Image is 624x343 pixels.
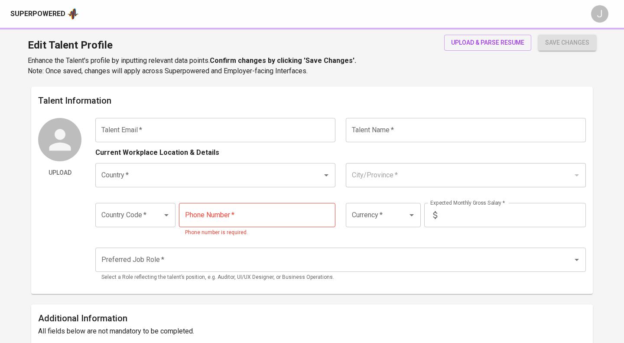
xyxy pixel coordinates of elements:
p: Phone number is required. [185,229,329,237]
b: Confirm changes by clicking 'Save Changes'. [210,56,356,65]
button: upload & parse resume [444,35,531,51]
h6: Talent Information [38,94,586,108]
p: Current Workplace Location & Details [95,147,219,158]
button: save changes [538,35,596,51]
p: Select a Role reflecting the talent’s position, e.g. Auditor, UI/UX Designer, or Business Operati... [101,273,580,282]
img: app logo [67,7,79,20]
h6: All fields below are not mandatory to be completed. [38,325,586,337]
button: Open [160,209,172,221]
button: Upload [38,165,81,181]
div: Superpowered [10,9,65,19]
span: Upload [42,167,78,178]
button: Open [571,254,583,266]
button: Open [406,209,418,221]
h6: Additional Information [38,311,586,325]
span: save changes [545,37,589,48]
span: upload & parse resume [451,37,524,48]
button: Open [320,169,332,181]
a: Superpoweredapp logo [10,7,79,20]
p: Enhance the Talent's profile by inputting relevant data points. Note: Once saved, changes will ap... [28,56,356,76]
h1: Edit Talent Profile [28,35,356,56]
div: J [591,5,608,23]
